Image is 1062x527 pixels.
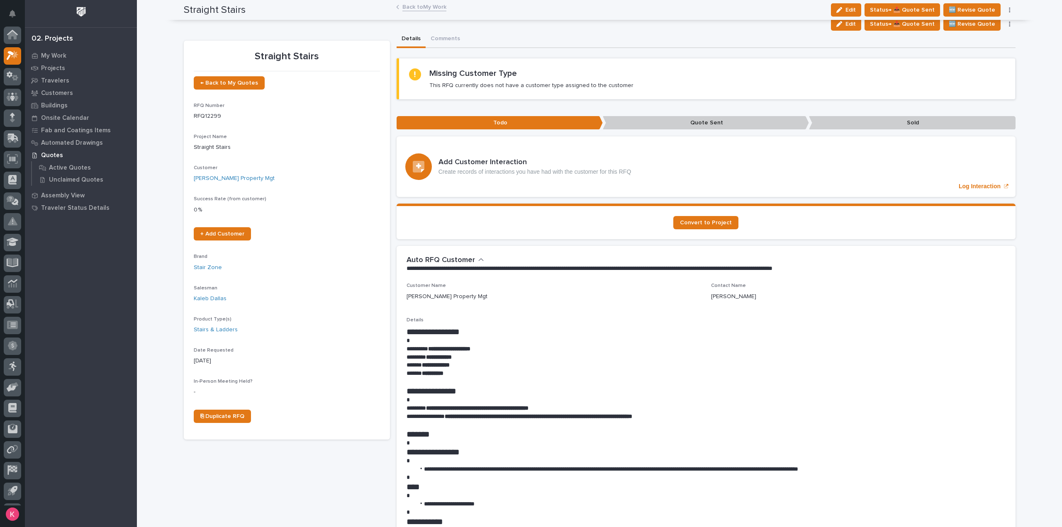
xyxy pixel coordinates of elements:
[870,19,935,29] span: Status→ 📤 Quote Sent
[41,127,111,134] p: Fab and Coatings Items
[194,206,380,214] p: 0 %
[10,10,21,23] div: Notifications
[407,292,487,301] p: [PERSON_NAME] Property Mgt
[943,17,1001,31] button: 🆕 Revise Quote
[438,168,631,175] p: Create records of interactions you have had with the customer for this RFQ
[4,5,21,22] button: Notifications
[194,410,251,423] a: ⎘ Duplicate RFQ
[711,292,756,301] p: [PERSON_NAME]
[41,77,69,85] p: Travelers
[194,317,231,322] span: Product Type(s)
[426,31,465,48] button: Comments
[194,348,234,353] span: Date Requested
[41,204,110,212] p: Traveler Status Details
[25,189,137,202] a: Assembly View
[397,116,603,130] p: Todo
[32,34,73,44] div: 02. Projects
[49,164,91,172] p: Active Quotes
[25,149,137,161] a: Quotes
[711,283,746,288] span: Contact Name
[25,87,137,99] a: Customers
[73,4,89,19] img: Workspace Logo
[397,31,426,48] button: Details
[194,294,227,303] a: Kaleb Dallas
[429,68,517,78] h2: Missing Customer Type
[25,112,137,124] a: Onsite Calendar
[397,136,1016,197] a: Log Interaction
[194,357,380,365] p: [DATE]
[407,318,424,323] span: Details
[865,17,940,31] button: Status→ 📤 Quote Sent
[402,2,446,11] a: Back toMy Work
[194,197,266,202] span: Success Rate (from customer)
[4,505,21,523] button: users-avatar
[25,136,137,149] a: Automated Drawings
[809,116,1015,130] p: Sold
[200,80,258,86] span: ← Back to My Quotes
[680,220,732,226] span: Convert to Project
[438,158,631,167] h3: Add Customer Interaction
[25,62,137,74] a: Projects
[194,254,207,259] span: Brand
[41,65,65,72] p: Projects
[407,256,475,265] h2: Auto RFQ Customer
[25,124,137,136] a: Fab and Coatings Items
[194,263,222,272] a: Stair Zone
[949,19,995,29] span: 🆕 Revise Quote
[41,102,68,109] p: Buildings
[673,216,738,229] a: Convert to Project
[407,283,446,288] span: Customer Name
[959,183,1001,190] p: Log Interaction
[831,17,861,31] button: Edit
[41,52,66,60] p: My Work
[32,174,137,185] a: Unclaimed Quotes
[194,103,224,108] span: RFQ Number
[41,114,89,122] p: Onsite Calendar
[194,388,380,396] p: -
[194,379,253,384] span: In-Person Meeting Held?
[41,152,63,159] p: Quotes
[194,112,380,121] p: RFQ12299
[25,74,137,87] a: Travelers
[194,76,265,90] a: ← Back to My Quotes
[200,231,244,237] span: + Add Customer
[41,139,103,147] p: Automated Drawings
[194,143,380,152] p: Straight Stairs
[194,325,238,334] a: Stairs & Ladders
[194,165,217,170] span: Customer
[194,227,251,240] a: + Add Customer
[49,176,103,184] p: Unclaimed Quotes
[429,82,633,89] p: This RFQ currently does not have a customer type assigned to the customer
[41,90,73,97] p: Customers
[194,134,227,139] span: Project Name
[200,413,244,419] span: ⎘ Duplicate RFQ
[603,116,809,130] p: Quote Sent
[32,162,137,173] a: Active Quotes
[407,256,484,265] button: Auto RFQ Customer
[194,286,217,291] span: Salesman
[845,20,856,28] span: Edit
[194,51,380,63] p: Straight Stairs
[25,99,137,112] a: Buildings
[41,192,85,199] p: Assembly View
[25,202,137,214] a: Traveler Status Details
[25,49,137,62] a: My Work
[194,174,275,183] a: [PERSON_NAME] Property Mgt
